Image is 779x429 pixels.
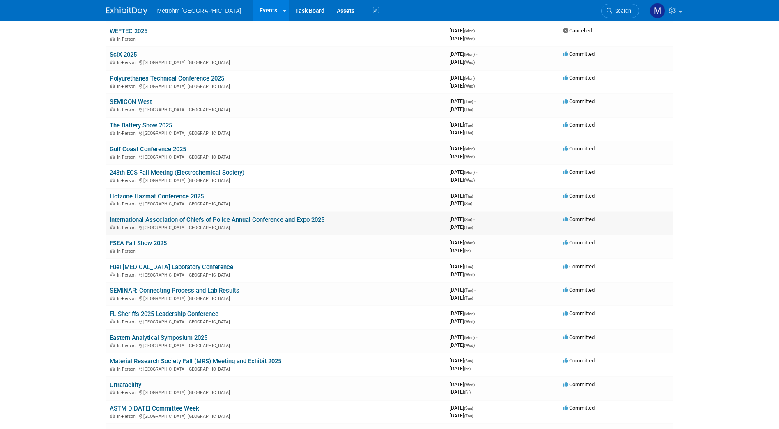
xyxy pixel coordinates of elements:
div: [GEOGRAPHIC_DATA], [GEOGRAPHIC_DATA] [110,389,443,395]
a: Polyurethanes Technical Conference 2025 [110,75,224,82]
img: Michelle Simoes [650,3,665,18]
span: [DATE] [450,310,477,316]
img: In-Person Event [110,84,115,88]
span: - [474,98,476,104]
span: [DATE] [450,381,477,387]
span: (Wed) [464,383,475,387]
span: Committed [563,169,595,175]
span: Committed [563,287,595,293]
span: In-Person [117,37,138,42]
span: - [473,216,475,222]
span: - [476,169,477,175]
span: [DATE] [450,129,473,136]
a: 248th ECS Fall Meeting (Electrochemical Society) [110,169,244,176]
div: [GEOGRAPHIC_DATA], [GEOGRAPHIC_DATA] [110,129,443,136]
span: (Wed) [464,84,475,88]
span: [DATE] [450,342,475,348]
span: In-Person [117,107,138,113]
span: [DATE] [450,357,476,364]
span: In-Person [117,155,138,160]
span: Committed [563,405,595,411]
span: Committed [563,75,595,81]
span: [DATE] [450,35,475,42]
span: In-Person [117,390,138,395]
span: Committed [563,334,595,340]
span: In-Person [117,60,138,65]
span: In-Person [117,84,138,89]
span: [DATE] [450,389,471,395]
img: In-Person Event [110,225,115,229]
span: [DATE] [450,413,473,419]
span: Committed [563,122,595,128]
span: Metrohm [GEOGRAPHIC_DATA] [157,7,241,14]
span: (Wed) [464,60,475,65]
span: (Thu) [464,194,473,198]
span: (Thu) [464,131,473,135]
div: [GEOGRAPHIC_DATA], [GEOGRAPHIC_DATA] [110,106,443,113]
a: SEMINAR: Connecting Process and Lab Results [110,287,239,294]
span: [DATE] [450,405,476,411]
img: In-Person Event [110,272,115,277]
img: In-Person Event [110,201,115,205]
span: (Tue) [464,296,473,300]
span: (Tue) [464,265,473,269]
span: Cancelled [563,28,592,34]
span: - [476,75,477,81]
span: Search [612,8,631,14]
a: Gulf Coast Conference 2025 [110,145,186,153]
span: (Thu) [464,107,473,112]
span: [DATE] [450,193,476,199]
span: [DATE] [450,98,476,104]
span: (Wed) [464,272,475,277]
span: (Mon) [464,52,475,57]
span: (Wed) [464,343,475,348]
div: [GEOGRAPHIC_DATA], [GEOGRAPHIC_DATA] [110,153,443,160]
span: (Mon) [464,170,475,175]
a: Fuel [MEDICAL_DATA] Laboratory Conference [110,263,233,271]
span: - [474,405,476,411]
a: ASTM D[DATE] Committee Week [110,405,199,412]
span: - [476,51,477,57]
span: - [476,240,477,246]
span: (Sun) [464,359,473,363]
span: Committed [563,310,595,316]
a: Eastern Analytical Symposium 2025 [110,334,207,341]
span: In-Person [117,272,138,278]
span: (Sun) [464,406,473,411]
span: Committed [563,51,595,57]
div: [GEOGRAPHIC_DATA], [GEOGRAPHIC_DATA] [110,318,443,325]
span: [DATE] [450,365,471,371]
div: [GEOGRAPHIC_DATA], [GEOGRAPHIC_DATA] [110,413,443,419]
span: - [476,28,477,34]
span: (Mon) [464,311,475,316]
img: In-Person Event [110,296,115,300]
img: In-Person Event [110,414,115,418]
span: - [476,145,477,152]
span: (Wed) [464,178,475,182]
span: - [476,310,477,316]
span: (Tue) [464,99,473,104]
span: In-Person [117,249,138,254]
img: In-Person Event [110,178,115,182]
span: [DATE] [450,247,471,254]
span: - [474,357,476,364]
span: (Sat) [464,201,472,206]
a: The Battery Show 2025 [110,122,172,129]
div: [GEOGRAPHIC_DATA], [GEOGRAPHIC_DATA] [110,342,443,348]
span: [DATE] [450,51,477,57]
span: (Wed) [464,319,475,324]
span: [DATE] [450,334,477,340]
span: (Mon) [464,335,475,340]
span: [DATE] [450,263,476,270]
span: [DATE] [450,216,475,222]
span: Committed [563,216,595,222]
span: In-Person [117,296,138,301]
span: Committed [563,357,595,364]
span: Committed [563,193,595,199]
a: SEMICON West [110,98,152,106]
span: [DATE] [450,28,477,34]
div: [GEOGRAPHIC_DATA], [GEOGRAPHIC_DATA] [110,365,443,372]
span: - [476,381,477,387]
span: Committed [563,263,595,270]
span: [DATE] [450,106,473,112]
